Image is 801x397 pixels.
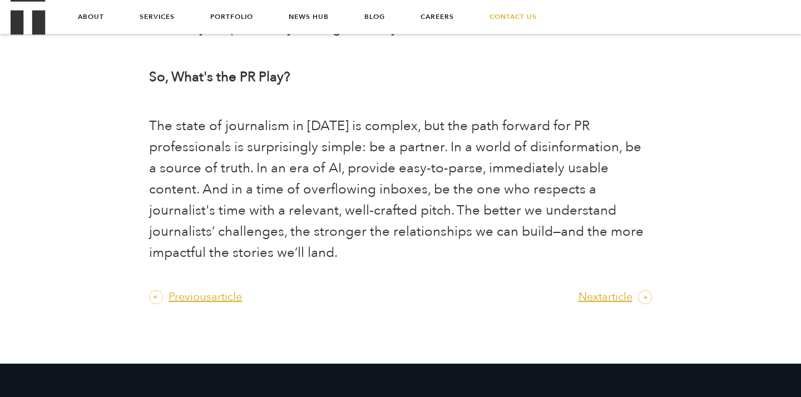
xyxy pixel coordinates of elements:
[149,117,644,262] span: The state of journalism in [DATE] is complex, but the path forward for PR professionals is surpri...
[602,291,632,302] span: article
[578,291,632,302] a: View next article
[211,291,242,302] span: article
[169,291,242,302] a: View previous article
[149,68,290,86] b: So, What's the PR Play?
